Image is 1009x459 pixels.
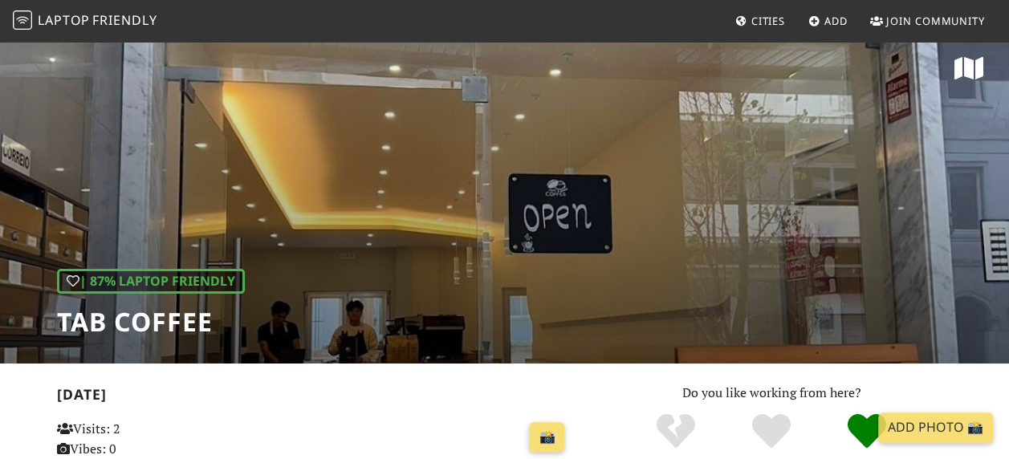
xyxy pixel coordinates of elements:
p: Do you like working from here? [591,383,953,404]
a: 📸 [529,422,564,453]
a: LaptopFriendly LaptopFriendly [13,7,157,35]
a: Add Photo 📸 [878,412,993,443]
img: LaptopFriendly [13,10,32,30]
div: | 87% Laptop Friendly [57,269,245,294]
a: Join Community [864,6,991,35]
div: Definitely! [819,412,914,452]
span: Add [824,14,848,28]
a: Cities [729,6,791,35]
span: Cities [751,14,785,28]
div: Yes [724,412,820,452]
h2: [DATE] [57,386,572,409]
span: Laptop [38,11,90,29]
span: Friendly [92,11,157,29]
div: No [629,412,724,452]
span: Join Community [886,14,985,28]
h1: TAB coffee [57,307,245,337]
a: Add [802,6,854,35]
